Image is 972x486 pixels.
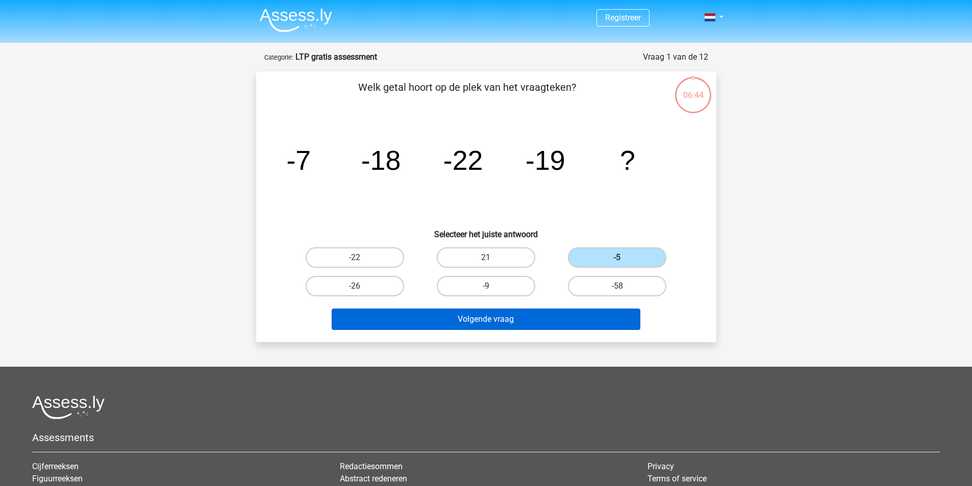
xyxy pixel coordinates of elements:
a: Figuurreeksen [32,474,83,483]
label: -58 [568,276,666,296]
button: Volgende vraag [332,309,640,330]
tspan: -18 [361,145,401,175]
a: Terms of service [647,474,707,483]
strong: LTP gratis assessment [295,52,377,62]
p: Welk getal hoort op de plek van het vraagteken? [272,80,662,110]
a: Abstract redeneren [340,474,407,483]
img: Assessly [260,8,332,32]
h5: Assessments [32,431,940,444]
label: -26 [306,276,404,296]
label: -9 [437,276,535,296]
tspan: -22 [443,145,483,175]
a: Redactiesommen [340,462,403,471]
label: -5 [568,247,666,268]
tspan: ? [620,145,635,175]
h6: Selecteer het juiste antwoord [272,221,700,239]
div: Vraag 1 van de 12 [643,51,708,63]
label: -22 [306,247,404,268]
tspan: -19 [526,145,565,175]
img: Assessly logo [32,395,105,419]
label: 21 [437,247,535,268]
tspan: -7 [286,145,311,175]
div: 06:44 [674,76,712,101]
a: Privacy [647,462,674,471]
a: Cijferreeksen [32,462,79,471]
small: Categorie: [264,54,293,61]
a: Registreer [605,13,641,22]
